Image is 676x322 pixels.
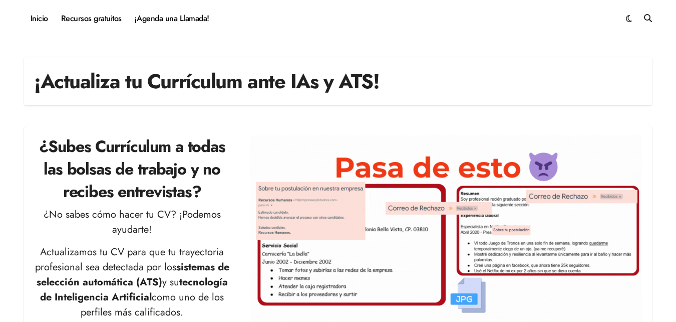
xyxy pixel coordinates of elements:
[34,207,230,237] p: ¿No sabes cómo hacer tu CV? ¡Podemos ayudarte!
[34,67,379,95] h1: ¡Actualiza tu Currículum ante IAs y ATS!
[40,275,228,304] strong: tecnología de Inteligencia Artificial
[37,260,229,289] strong: sistemas de selección automática (ATS)
[24,5,55,32] a: Inicio
[128,5,216,32] a: ¡Agenda una Llamada!
[55,5,128,32] a: Recursos gratuitos
[34,135,230,203] h2: ¿Subes Currículum a todas las bolsas de trabajo y no recibes entrevistas?
[34,245,230,320] p: Actualizamos tu CV para que tu trayectoria profesional sea detectada por los y su como uno de los...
